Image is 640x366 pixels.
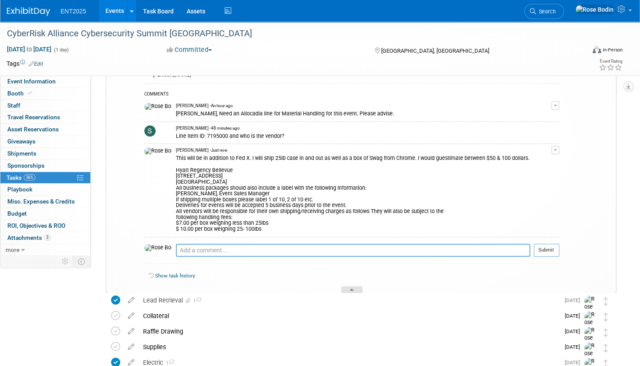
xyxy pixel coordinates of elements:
span: [DATE] [565,313,584,319]
img: Format-Inperson.png [592,46,601,53]
span: Attachments [7,234,51,241]
span: Staff [7,102,20,109]
a: Travel Reservations [0,111,90,123]
a: Show task history [155,273,195,279]
span: 36% [24,174,35,181]
img: Stephanie Silva [144,125,156,137]
span: 1 [163,360,174,366]
td: Toggle Event Tabs [73,256,91,267]
span: Sponsorships [7,162,45,169]
span: Travel Reservations [7,114,60,121]
div: Event Rating [599,59,622,64]
span: Shipments [7,150,36,157]
div: COMMENTS [144,90,559,99]
a: Budget [0,208,90,220]
span: Search [536,8,556,15]
span: Event Information [7,78,56,85]
span: 3 [44,234,51,241]
i: Move task [604,328,608,337]
span: [PERSON_NAME] - 48 minutes ago [176,125,240,131]
span: Giveaways [7,138,35,145]
i: Booth reservation complete [28,91,32,95]
div: This will be in addition to Fed X. I will ship 25lb case in and out as well as a box of Swag from... [176,153,551,232]
div: Line Item ID: 7195000 and who is the vendor? [176,131,551,140]
i: Move task [604,344,608,352]
div: Raffle Drawing [139,324,560,339]
span: Misc. Expenses & Credits [7,198,75,205]
div: CyberRisk Alliance Cybersecurity Summit [GEOGRAPHIC_DATA] [4,26,570,41]
span: Budget [7,210,27,217]
span: Booth [7,90,34,97]
img: Rose Bodin [584,327,597,357]
button: Submit [534,244,559,257]
span: [PERSON_NAME] - Just now [176,147,227,153]
a: edit [124,312,139,320]
div: [PERSON_NAME] [151,72,191,78]
span: to [25,46,33,53]
span: [DATE] [565,328,584,334]
span: 1 [192,298,201,304]
img: Rose Bodin [144,147,172,155]
a: ROI, Objectives & ROO [0,220,90,232]
button: Committed [164,45,215,54]
td: Tags [6,59,43,68]
div: Supplies [139,340,560,354]
span: ROI, Objectives & ROO [7,222,65,229]
img: Rose Bodin [584,296,597,326]
a: Giveaways [0,136,90,147]
img: Rose Bodin [575,5,614,14]
img: Rose Bodin [584,311,597,342]
div: Collateral [139,309,560,323]
a: Sponsorships [0,160,90,172]
i: Move task [604,313,608,321]
span: more [6,246,19,253]
span: ENT2025 [60,8,86,15]
img: Rose Bodin [144,244,172,252]
a: Shipments [0,148,90,159]
span: [PERSON_NAME] - An hour ago [176,103,233,109]
span: Playbook [7,186,32,193]
a: Booth [0,88,90,99]
i: Move task [604,297,608,306]
a: more [0,244,90,256]
span: (1 day) [53,47,69,53]
a: edit [124,343,139,351]
span: Tasks [6,174,35,181]
a: Attachments3 [0,232,90,244]
span: [DATE] [DATE] [6,45,52,53]
div: In-Person [602,47,623,53]
span: [DATE] [565,344,584,350]
a: Tasks36% [0,172,90,184]
a: Search [524,4,564,19]
img: ExhibitDay [7,7,50,16]
div: Lead Retrieval [139,293,560,308]
a: Staff [0,100,90,111]
img: Rose Bodin [144,103,172,111]
a: Misc. Expenses & Credits [0,196,90,207]
td: Personalize Event Tab Strip [58,256,73,267]
a: Asset Reservations [0,124,90,135]
span: [GEOGRAPHIC_DATA], [GEOGRAPHIC_DATA] [381,48,489,54]
div: Event Format [531,45,623,58]
a: edit [124,296,139,304]
a: Edit [29,61,43,67]
a: edit [124,328,139,335]
a: Playbook [0,184,90,195]
a: Event Information [0,76,90,87]
span: [DATE] [565,360,584,366]
span: [DATE] [565,297,584,303]
div: [PERSON_NAME], Need an Allocadia line for Material Handling for this event. Please advise. [176,109,551,117]
span: Asset Reservations [7,126,59,133]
